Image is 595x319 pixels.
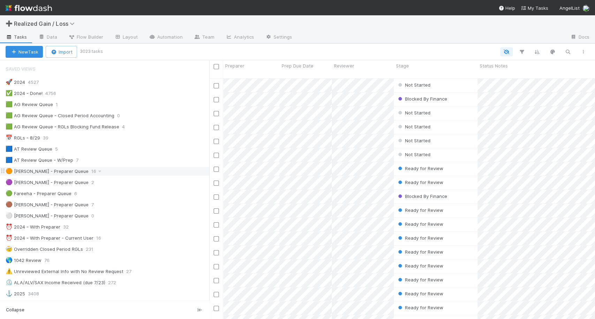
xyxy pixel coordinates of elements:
[565,32,595,43] a: Docs
[6,179,13,185] span: 🟣
[397,110,430,115] span: Not Started
[397,138,430,143] span: Not Started
[76,156,85,165] span: 7
[63,32,109,43] a: Flow Builder
[6,268,13,274] span: ⚠️
[6,46,43,58] button: NewTask
[214,97,219,102] input: Toggle Row Selected
[6,267,123,276] div: Unreviewed External Info with No Review Request
[6,189,71,198] div: Fareeha - Preparer Queue
[63,223,76,231] span: 32
[46,46,77,58] button: Import
[397,249,443,255] span: Ready for Review
[6,90,13,96] span: ✅
[214,181,219,186] input: Toggle Row Selected
[397,193,447,199] span: Blocked By Finance
[6,178,89,187] div: [PERSON_NAME] - Preparer Queue
[6,168,13,174] span: 🟠
[6,79,13,85] span: 🚀
[397,207,443,213] span: Ready for Review
[6,278,105,287] div: ALA/ALV/SAX Income Received (due 7/23)
[214,292,219,297] input: Toggle Row Selected
[6,223,60,231] div: 2024 - With Preparer
[28,78,46,87] span: 4527
[6,190,13,196] span: 🟢
[397,179,443,186] div: Ready for Review
[6,111,114,120] div: AG Review Queue - Closed Period Accounting
[91,212,101,220] span: 0
[214,208,219,214] input: Toggle Row Selected
[6,146,13,152] span: 🟦
[559,5,580,11] span: AngelList
[214,264,219,269] input: Toggle Row Selected
[6,135,13,141] span: 📅
[214,153,219,158] input: Toggle Row Selected
[214,236,219,241] input: Toggle Row Selected
[6,157,13,163] span: 🟦
[6,213,13,218] span: ⚪
[397,166,443,171] span: Ready for Review
[214,222,219,228] input: Toggle Row Selected
[397,96,447,102] span: Blocked By Finance
[6,235,13,241] span: ⏰
[122,122,132,131] span: 4
[80,48,103,55] small: 3023 tasks
[397,180,443,185] span: Ready for Review
[91,200,101,209] span: 7
[44,256,56,265] span: 76
[397,221,443,228] div: Ready for Review
[397,305,443,310] span: Ready for Review
[108,278,123,287] span: 272
[6,134,40,142] div: RGLs - 8/29
[126,267,138,276] span: 27
[56,100,65,109] span: 1
[6,122,119,131] div: AG Review Queue - RGLs Blocking Fund Release
[214,306,219,311] input: Toggle Row Selected
[397,151,430,158] div: Not Started
[6,234,93,242] div: 2024 - With Preparer - Current User
[43,134,55,142] span: 39
[397,276,443,283] div: Ready for Review
[188,32,220,43] a: Team
[214,278,219,283] input: Toggle Row Selected
[214,139,219,144] input: Toggle Row Selected
[6,112,13,118] span: 🟩
[14,20,78,27] span: Realized Gain / Loss
[6,245,83,254] div: Overridden Closed Period RGLs
[6,289,25,298] div: 2025
[6,307,24,313] span: Collapse
[397,221,443,227] span: Ready for Review
[117,111,127,120] span: 0
[6,290,13,296] span: ⚓
[6,145,52,153] div: AT Review Queue
[397,304,443,311] div: Ready for Review
[143,32,188,43] a: Automation
[397,262,443,269] div: Ready for Review
[6,279,13,285] span: ⏲️
[582,5,589,12] img: avatar_66854b90-094e-431f-b713-6ac88429a2b8.png
[480,62,508,69] span: Status Notes
[397,82,430,88] span: Not Started
[91,167,103,176] span: 16
[6,201,13,207] span: 🟤
[6,200,89,209] div: [PERSON_NAME] - Preparer Queue
[109,32,143,43] a: Layout
[397,291,443,296] span: Ready for Review
[214,83,219,88] input: Toggle Row Selected
[397,248,443,255] div: Ready for Review
[45,89,63,98] span: 4756
[74,189,84,198] span: 6
[6,224,13,230] span: ⏰
[6,256,41,265] div: 1042 Review
[6,246,13,252] span: 🤕
[260,32,298,43] a: Settings
[225,62,244,69] span: Preparer
[6,156,73,165] div: AT Review Queue - W/Prep
[6,257,13,263] span: 🌎
[397,124,430,129] span: Not Started
[397,235,443,241] span: Ready for Review
[521,5,548,11] a: My Tasks
[6,89,43,98] div: 2024 - Done!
